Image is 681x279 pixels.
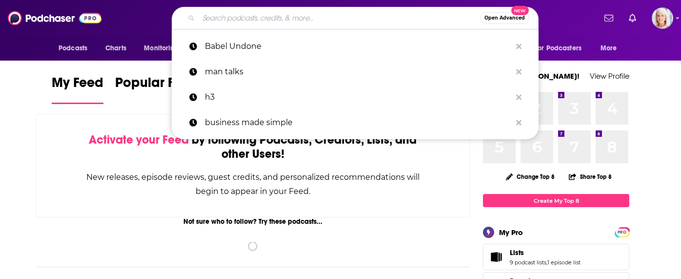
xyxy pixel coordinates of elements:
a: Lists [510,248,581,257]
p: Babel Undone [205,34,511,59]
a: My Feed [52,74,103,104]
img: Podchaser - Follow, Share and Rate Podcasts [8,9,101,27]
a: 1 episode list [547,259,581,266]
a: Charts [99,39,132,58]
a: Popular Feed [115,74,198,104]
p: business made simple [205,110,511,135]
p: man talks [205,59,511,85]
span: More [601,42,617,55]
button: open menu [52,39,100,58]
div: by following Podcasts, Creators, Lists, and other Users! [85,133,421,161]
div: Not sure who to follow? Try these podcasts... [36,217,470,226]
button: open menu [137,39,191,58]
span: Podcasts [59,42,87,55]
button: open menu [528,39,596,58]
button: open menu [594,39,629,58]
div: New releases, episode reviews, guest credits, and personalized recommendations will begin to appe... [85,170,421,198]
button: Change Top 8 [500,171,561,183]
a: h3 [172,85,539,110]
a: View Profile [590,71,629,81]
span: Activate your Feed [89,132,189,147]
a: Show notifications dropdown [601,10,617,26]
span: , [546,259,547,266]
button: Show profile menu [652,7,673,29]
a: 9 podcast lists [510,259,546,266]
a: Show notifications dropdown [625,10,640,26]
a: Create My Top 8 [483,194,629,207]
button: Open AdvancedNew [480,12,529,24]
span: Lists [510,248,524,257]
a: business made simple [172,110,539,135]
input: Search podcasts, credits, & more... [199,10,480,26]
img: User Profile [652,7,673,29]
a: Babel Undone [172,34,539,59]
div: Search podcasts, credits, & more... [172,7,539,29]
span: Monitoring [144,42,179,55]
a: man talks [172,59,539,85]
p: h3 [205,85,511,110]
span: Charts [105,42,126,55]
div: My Pro [499,228,523,237]
span: Lists [483,244,629,270]
a: Lists [486,250,506,264]
span: Open Advanced [484,16,525,21]
button: Share Top 8 [568,167,612,186]
span: Popular Feed [115,74,198,97]
span: PRO [616,229,628,236]
span: My Feed [52,74,103,97]
span: New [511,6,529,15]
a: PRO [616,228,628,236]
span: For Podcasters [535,42,581,55]
span: Logged in as ashtonrc [652,7,673,29]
